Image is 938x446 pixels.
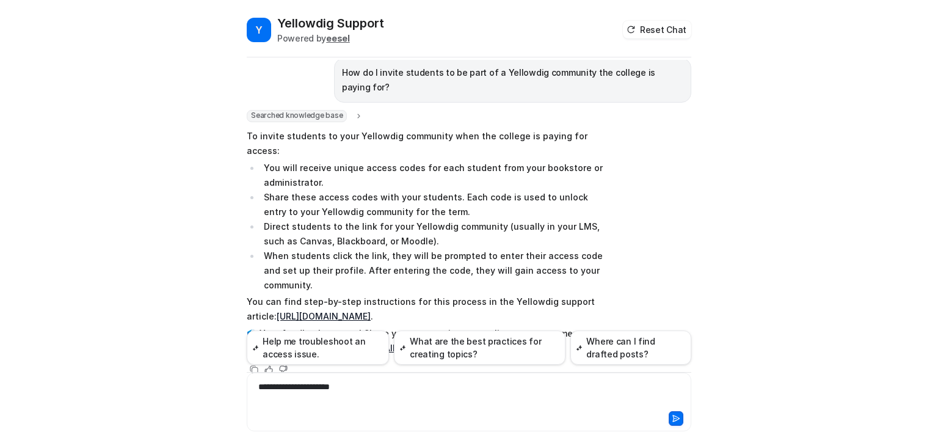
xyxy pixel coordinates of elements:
[247,326,604,356] p: 🗳️ Your feedback matters! Share your suggestions, compliments, or comments about Knowbot here:
[277,15,384,32] h2: Yellowdig Support
[247,294,604,324] p: You can find step-by-step instructions for this process in the Yellowdig support article: .
[623,21,691,38] button: Reset Chat
[247,110,347,122] span: Searched knowledge base
[247,18,271,42] span: Y
[260,190,604,219] li: Share these access codes with your students. Each code is used to unlock entry to your Yellowdig ...
[342,65,683,95] p: How do I invite students to be part of a Yellowdig community the college is paying for?
[570,331,691,365] button: Where can I find drafted posts?
[247,331,389,365] button: Help me troubleshoot an access issue.
[247,129,604,158] p: To invite students to your Yellowdig community when the college is paying for access:
[277,32,384,45] div: Powered by
[260,161,604,190] li: You will receive unique access codes for each student from your bookstore or administrator.
[394,331,565,365] button: What are the best practices for creating topics?
[260,219,604,249] li: Direct students to the link for your Yellowdig community (usually in your LMS, such as Canvas, Bl...
[326,33,350,43] b: eesel
[277,311,371,321] a: [URL][DOMAIN_NAME]
[260,249,604,293] li: When students click the link, they will be prompted to enter their access code and set up their p...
